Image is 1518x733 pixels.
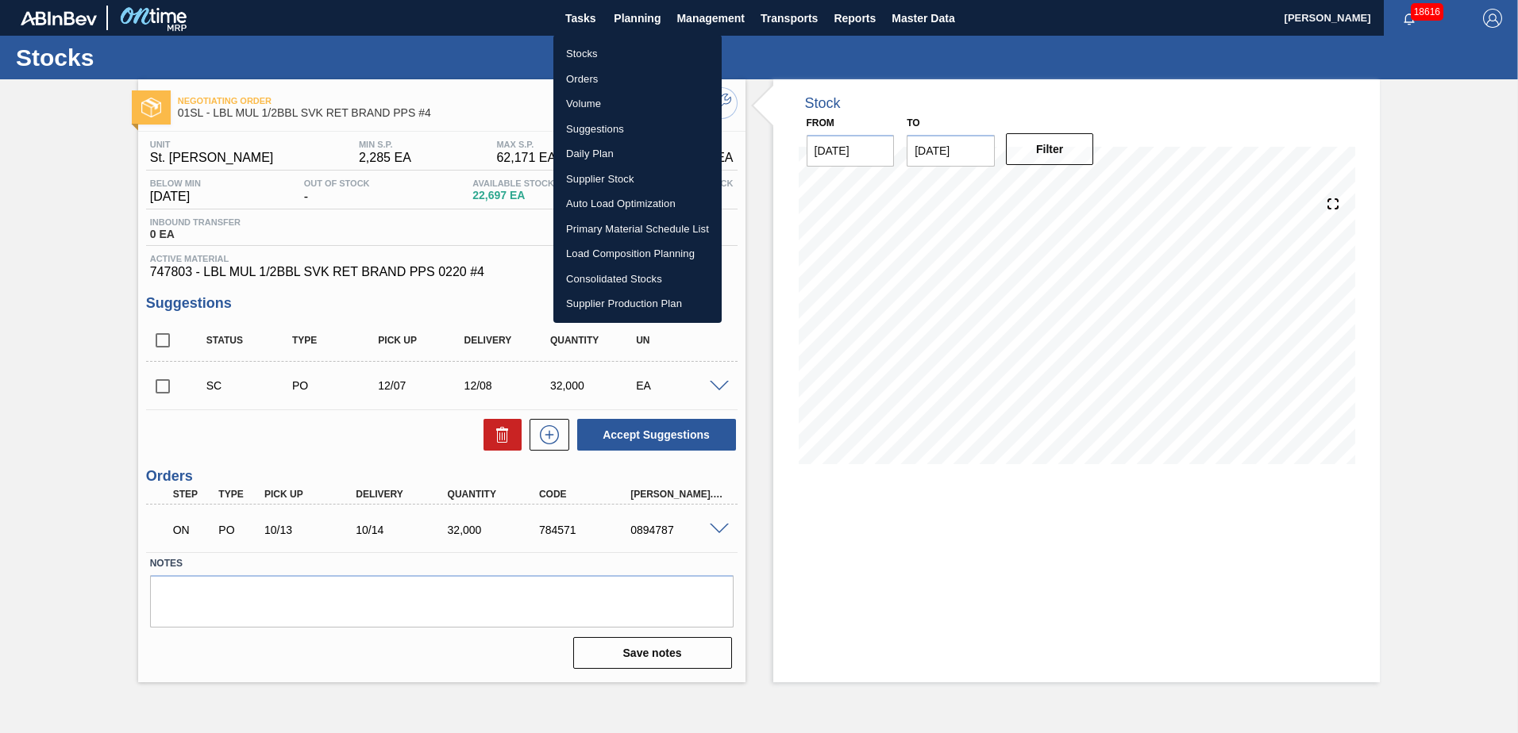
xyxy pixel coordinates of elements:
a: Daily Plan [553,141,722,167]
a: Supplier Stock [553,167,722,192]
a: Suggestions [553,117,722,142]
a: Primary Material Schedule List [553,217,722,242]
a: Auto Load Optimization [553,191,722,217]
a: Supplier Production Plan [553,291,722,317]
a: Orders [553,67,722,92]
a: Stocks [553,41,722,67]
a: Load Composition Planning [553,241,722,267]
a: Volume [553,91,722,117]
a: Consolidated Stocks [553,267,722,292]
